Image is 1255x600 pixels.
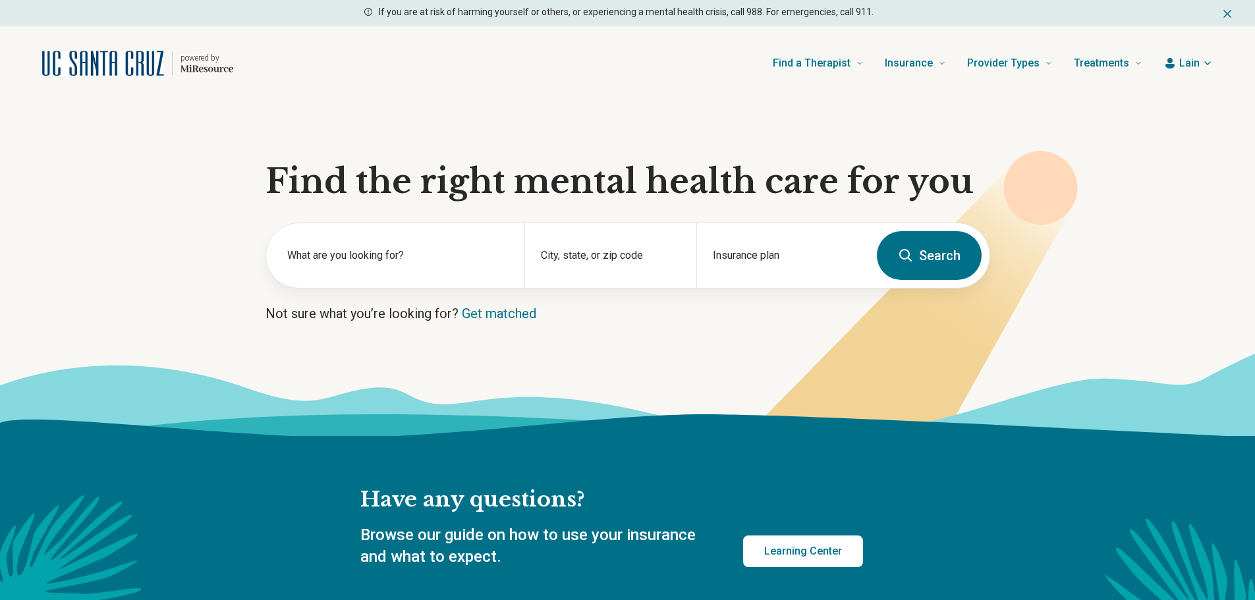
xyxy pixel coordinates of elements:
[360,486,863,514] h2: Have any questions?
[1074,37,1142,90] a: Treatments
[1221,5,1234,21] button: Dismiss
[379,5,874,19] p: If you are at risk of harming yourself or others, or experiencing a mental health crisis, call 98...
[265,304,990,323] p: Not sure what you’re looking for?
[967,37,1053,90] a: Provider Types
[1163,55,1213,71] button: Lain
[885,54,933,72] span: Insurance
[360,524,711,568] p: Browse our guide on how to use your insurance and what to expect.
[743,535,863,567] a: Learning Center
[265,162,990,202] h1: Find the right mental health care for you
[462,306,536,321] a: Get matched
[181,53,233,63] p: powered by
[773,54,851,72] span: Find a Therapist
[967,54,1040,72] span: Provider Types
[877,231,982,280] button: Search
[42,42,233,84] a: Home page
[1074,54,1129,72] span: Treatments
[885,37,946,90] a: Insurance
[287,248,509,263] label: What are you looking for?
[773,37,864,90] a: Find a Therapist
[1179,55,1200,71] span: Lain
